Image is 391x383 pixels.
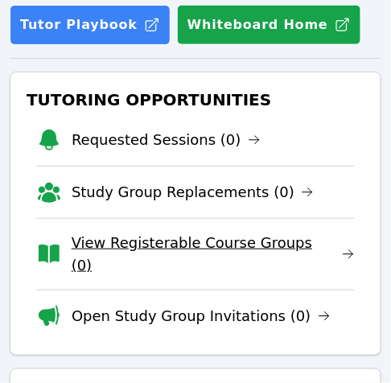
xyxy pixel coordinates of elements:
a: View Registerable Course Groups (0) [72,232,355,277]
h3: Tutoring Opportunities [23,85,368,114]
a: Tutor Playbook [10,5,171,45]
a: Requested Sessions (0) [72,129,261,151]
a: Open Study Group Invitations (0) [72,305,331,327]
button: Whiteboard Home [177,5,361,45]
a: Study Group Replacements (0) [72,181,314,204]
